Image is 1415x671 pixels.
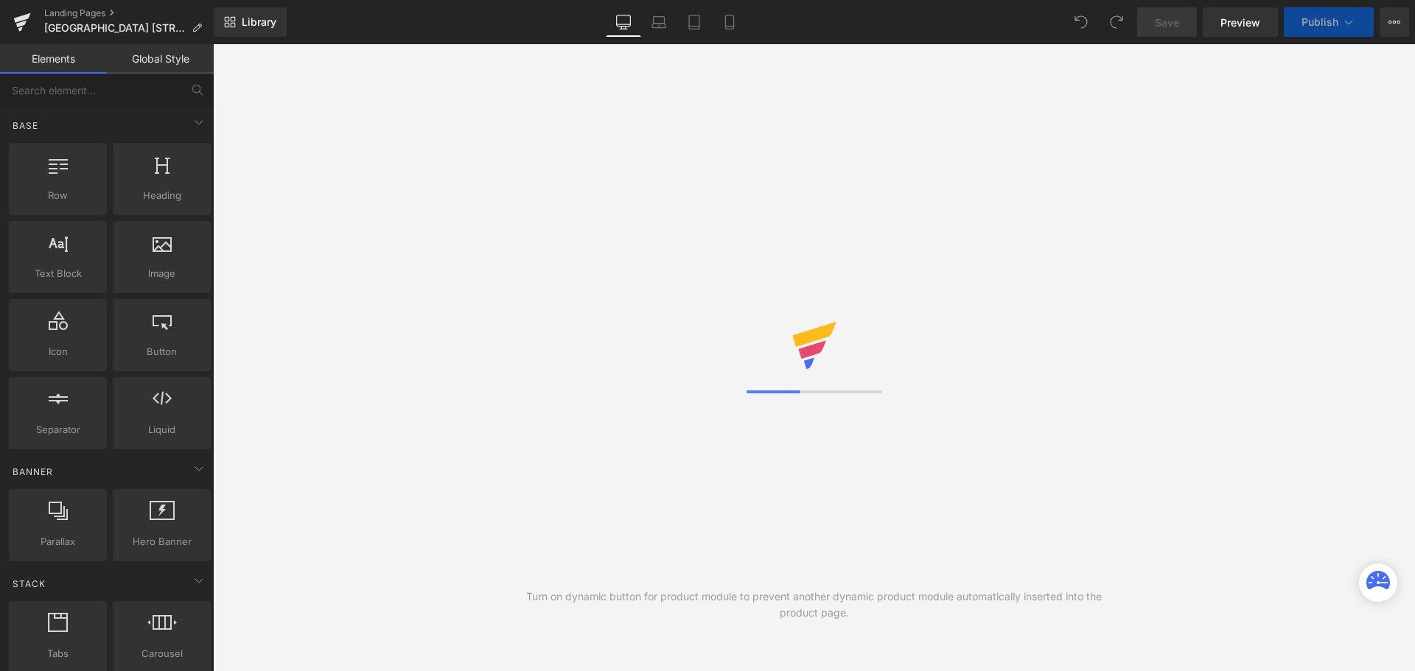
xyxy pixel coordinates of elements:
span: Separator [13,422,102,438]
span: Button [117,344,206,359]
span: Tabs [13,646,102,661]
span: [GEOGRAPHIC_DATA] [STREET_ADDRESS] | PartSource #737 [44,22,186,34]
span: Heading [117,188,206,203]
span: Base [11,119,40,133]
span: Stack [11,577,47,591]
span: Icon [13,344,102,359]
button: More [1380,7,1409,37]
a: Global Style [107,44,214,74]
span: Preview [1220,15,1260,30]
a: Preview [1203,7,1278,37]
span: Parallax [13,534,102,549]
span: Liquid [117,422,206,438]
span: Row [13,188,102,203]
span: Carousel [117,646,206,661]
a: Mobile [712,7,747,37]
span: Save [1155,15,1179,30]
a: Laptop [641,7,677,37]
div: Turn on dynamic button for product module to prevent another dynamic product module automatically... [514,589,1115,621]
span: Image [117,266,206,281]
a: New Library [214,7,287,37]
span: Publish [1302,16,1338,28]
button: Redo [1102,7,1131,37]
a: Tablet [677,7,712,37]
button: Publish [1284,7,1374,37]
span: Hero Banner [117,534,206,549]
span: Banner [11,465,55,479]
span: Text Block [13,266,102,281]
a: Desktop [606,7,641,37]
a: Landing Pages [44,7,214,19]
button: Undo [1066,7,1096,37]
span: Library [242,15,276,29]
